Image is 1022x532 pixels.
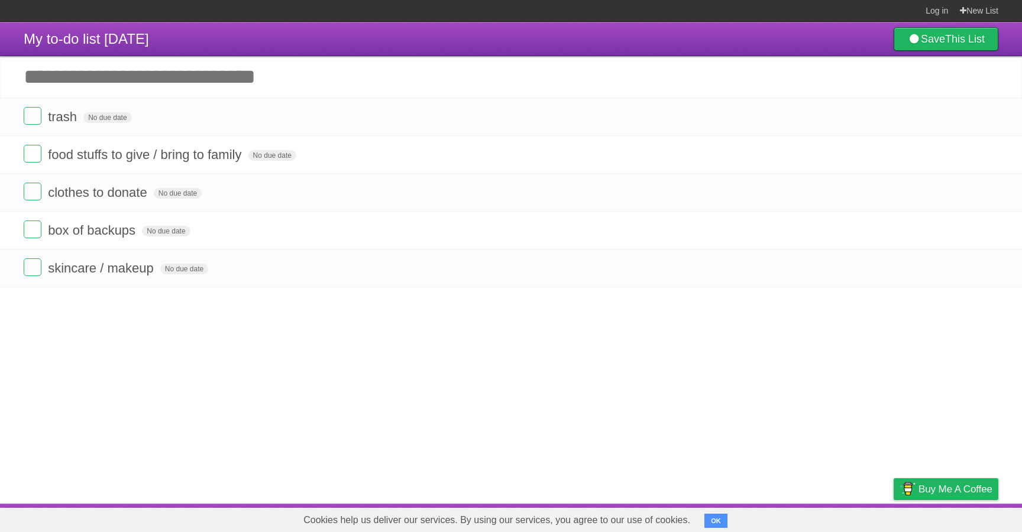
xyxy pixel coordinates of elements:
span: food stuffs to give / bring to family [48,147,244,162]
span: No due date [154,188,202,199]
span: clothes to donate [48,185,150,200]
span: No due date [83,112,131,123]
a: Privacy [878,507,909,529]
label: Done [24,220,41,238]
img: Buy me a coffee [900,479,916,499]
a: Terms [838,507,864,529]
span: No due date [160,264,208,274]
label: Done [24,145,41,163]
a: Buy me a coffee [894,478,998,500]
a: About [736,507,761,529]
span: My to-do list [DATE] [24,31,149,47]
span: No due date [248,150,296,161]
span: Buy me a coffee [918,479,992,499]
label: Done [24,183,41,200]
span: box of backups [48,223,138,238]
span: trash [48,109,80,124]
button: OK [704,514,727,528]
label: Done [24,258,41,276]
a: SaveThis List [894,27,998,51]
span: skincare / makeup [48,261,157,275]
a: Developers [775,507,823,529]
span: No due date [142,226,190,236]
span: Cookies help us deliver our services. By using our services, you agree to our use of cookies. [292,508,702,532]
a: Suggest a feature [924,507,998,529]
b: This List [945,33,985,45]
label: Done [24,107,41,125]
